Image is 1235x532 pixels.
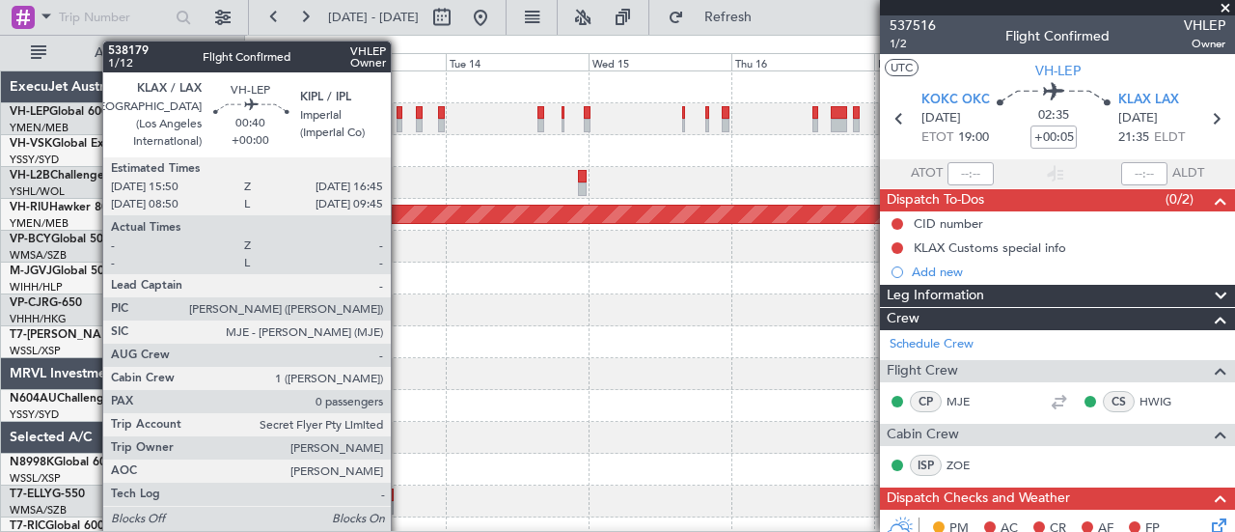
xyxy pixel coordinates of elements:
div: CID number [914,215,983,232]
a: N8998KGlobal 6000 [10,457,120,468]
div: KLAX Customs special info [914,239,1066,256]
span: Cabin Crew [887,424,959,446]
span: [DATE] [1118,109,1158,128]
a: VH-VSKGlobal Express XRS [10,138,158,150]
span: VH-RIU [10,202,49,213]
div: Wed 15 [589,53,731,70]
button: Refresh [659,2,775,33]
span: T7-[PERSON_NAME] [10,329,122,341]
span: Flight Crew [887,360,958,382]
span: 21:35 [1118,128,1149,148]
a: ZOE [947,457,990,474]
span: ELDT [1154,128,1185,148]
a: VH-LEPGlobal 6000 [10,106,115,118]
span: Refresh [688,11,769,24]
div: CP [910,391,942,412]
span: ETOT [921,128,953,148]
span: [DATE] - [DATE] [328,9,419,26]
span: T7-ELLY [10,489,52,500]
a: YMEN/MEB [10,216,69,231]
a: WMSA/SZB [10,503,67,518]
span: VH-L2B [10,170,50,182]
a: HWIG [1139,393,1183,410]
span: VHLEP [1184,15,1225,36]
div: Add new [912,264,1225,280]
span: ALDT [1172,164,1204,183]
span: N604AU [10,393,57,405]
span: KLAX LAX [1118,91,1179,110]
span: Crew [887,308,919,330]
a: T7-ELLYG-550 [10,489,85,500]
div: Fri 17 [874,53,1017,70]
span: Dispatch To-Dos [887,189,984,211]
div: [DATE] [248,39,281,55]
span: VH-LEP [1035,61,1081,81]
a: T7-[PERSON_NAME]Global 7500 [10,329,187,341]
a: M-JGVJGlobal 5000 [10,266,118,277]
span: N8998K [10,457,54,468]
input: --:-- [947,162,994,185]
span: 19:00 [958,128,989,148]
a: MJE [947,393,990,410]
button: UTC [885,59,919,76]
a: VH-L2BChallenger 604 [10,170,133,182]
span: VP-BCY [10,234,51,245]
span: Leg Information [887,285,984,307]
a: WSSL/XSP [10,471,61,486]
a: VP-BCYGlobal 5000 [10,234,117,245]
a: WIHH/HLP [10,280,63,294]
span: (0/2) [1166,189,1194,210]
a: WSSL/XSP [10,344,61,358]
span: [DATE] [921,109,961,128]
a: YSSY/SYD [10,407,59,422]
a: VHHH/HKG [10,312,67,326]
input: Trip Number [59,3,170,32]
a: WMSA/SZB [10,248,67,263]
span: 02:35 [1038,106,1069,126]
span: Dispatch Checks and Weather [887,488,1070,510]
div: CS [1103,391,1135,412]
div: Mon 13 [303,53,446,70]
div: Tue 14 [446,53,589,70]
span: VP-CJR [10,297,49,309]
div: Flight Confirmed [1005,26,1110,46]
button: All Aircraft [21,38,209,69]
a: Schedule Crew [890,335,974,354]
span: T7-RIC [10,520,45,532]
span: Owner [1184,36,1225,52]
a: YSHL/WOL [10,184,65,199]
a: T7-RICGlobal 6000 [10,520,111,532]
span: All Aircraft [50,46,204,60]
a: YSSY/SYD [10,153,59,167]
a: VH-RIUHawker 800XP [10,202,129,213]
span: 537516 [890,15,936,36]
span: ATOT [911,164,943,183]
div: ISP [910,455,942,476]
a: YMEN/MEB [10,121,69,135]
span: VH-LEP [10,106,49,118]
span: 1/2 [890,36,936,52]
span: VH-VSK [10,138,52,150]
a: N604AUChallenger 604 [10,393,140,405]
span: M-JGVJ [10,266,52,277]
div: Thu 16 [731,53,874,70]
a: VP-CJRG-650 [10,297,82,309]
span: KOKC OKC [921,91,990,110]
